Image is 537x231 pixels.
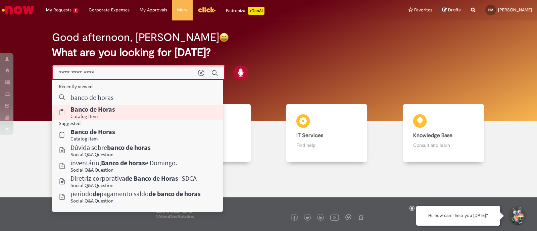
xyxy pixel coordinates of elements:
[442,7,461,13] a: Drafts
[293,216,296,220] img: logo_footer_facebook.png
[306,216,309,220] img: logo_footer_twitter.png
[73,8,79,13] span: 2
[416,206,500,226] div: Hi, how can I help you [DATE]?
[1,3,35,17] img: ServiceNow
[507,206,527,226] button: Start Support Conversation
[226,7,264,15] div: Padroniza
[296,132,323,139] b: IT Services
[488,8,493,12] span: BM
[46,7,71,13] span: My Requests
[330,213,339,222] img: logo_footer_youtube.png
[35,104,152,162] a: Clear up doubts Clear up doubts with Lupi Assist and Gen AI
[385,104,502,162] a: Knowledge Base Consult and learn
[219,33,229,42] img: happy-face.png
[198,5,216,15] img: click_logo_yellow_360x200.png
[448,7,461,13] span: Drafts
[177,7,188,13] span: More
[319,216,322,220] img: logo_footer_linkedin.png
[52,32,219,43] h2: Good afternoon, [PERSON_NAME]
[345,214,351,220] img: logo_footer_workplace.png
[89,7,130,13] span: Corporate Expenses
[268,104,385,162] a: IT Services Find help
[358,214,364,220] img: logo_footer_naosei.png
[248,7,264,15] p: +GenAi
[52,47,485,58] h2: What are you looking for [DATE]?
[413,142,474,149] p: Consult and learn
[413,132,452,139] b: Knowledge Base
[414,7,432,13] span: Favorites
[498,7,532,13] span: [PERSON_NAME]
[140,7,167,13] span: My Approvals
[296,142,357,149] p: Find help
